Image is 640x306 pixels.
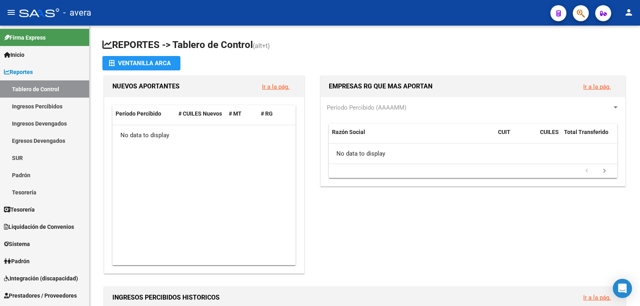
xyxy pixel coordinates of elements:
[495,124,537,150] datatable-header-cell: CUIT
[4,257,30,266] span: Padrón
[109,56,174,70] div: Ventanilla ARCA
[597,167,612,176] a: go to next page
[116,110,161,117] span: Período Percibido
[577,290,617,305] button: Ir a la pág.
[4,291,77,300] span: Prestadores / Proveedores
[102,56,180,70] button: Ventanilla ARCA
[112,82,180,90] span: NUEVOS APORTANTES
[112,294,220,301] span: INGRESOS PERCIBIDOS HISTORICOS
[253,42,270,50] span: (alt+t)
[329,82,432,90] span: EMPRESAS RG QUE MAS APORTAN
[4,274,78,283] span: Integración (discapacidad)
[577,79,617,94] button: Ir a la pág.
[4,205,35,214] span: Tesorería
[4,50,24,59] span: Inicio
[262,83,290,90] a: Ir a la pág.
[4,33,46,42] span: Firma Express
[102,38,627,52] h1: REPORTES -> Tablero de Control
[258,105,290,122] datatable-header-cell: # RG
[175,105,226,122] datatable-header-cell: # CUILES Nuevos
[63,4,91,22] span: - avera
[4,222,74,231] span: Liquidación de Convenios
[112,105,175,122] datatable-header-cell: Período Percibido
[256,79,296,94] button: Ir a la pág.
[613,279,632,298] div: Open Intercom Messenger
[537,124,561,150] datatable-header-cell: CUILES
[498,129,510,135] span: CUIT
[540,129,559,135] span: CUILES
[332,129,365,135] span: Razón Social
[112,125,296,145] div: No data to display
[6,8,16,17] mat-icon: menu
[329,144,617,164] div: No data to display
[583,83,611,90] a: Ir a la pág.
[579,167,594,176] a: go to previous page
[583,294,611,301] a: Ir a la pág.
[564,129,608,135] span: Total Transferido
[4,240,30,248] span: Sistema
[329,124,495,150] datatable-header-cell: Razón Social
[261,110,273,117] span: # RG
[327,104,406,111] span: Período Percibido (AAAAMM)
[226,105,258,122] datatable-header-cell: # MT
[178,110,222,117] span: # CUILES Nuevos
[4,68,33,76] span: Reportes
[229,110,242,117] span: # MT
[624,8,634,17] mat-icon: person
[561,124,617,150] datatable-header-cell: Total Transferido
